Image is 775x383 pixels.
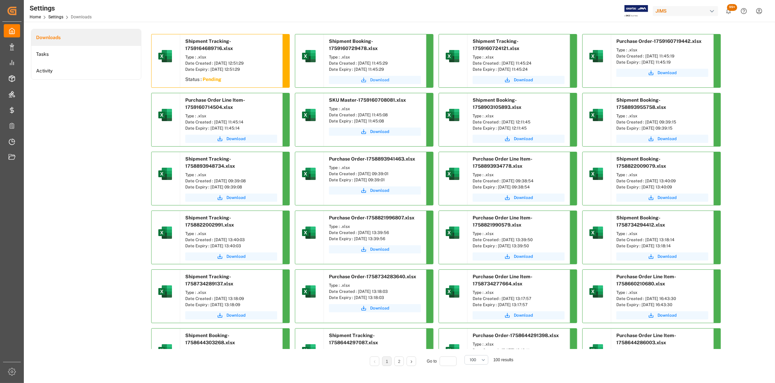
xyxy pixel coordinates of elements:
[157,283,173,300] img: microsoft-excel-2019--v1.png
[185,38,233,51] span: Shipment Tracking-1759164689716.xlsx
[329,156,415,162] span: Purchase Order-1758893941463.xlsx
[473,76,565,84] a: Download
[157,224,173,241] img: microsoft-excel-2019--v1.png
[473,60,565,66] div: Date Created : [DATE] 11:45:24
[473,54,565,60] div: Type : .xlsx
[473,97,521,110] span: Shipment Booking-1758903105893.xlsx
[473,178,565,184] div: Date Created : [DATE] 09:38:54
[588,342,604,359] img: microsoft-excel-2019--v1.png
[185,231,277,237] div: Type : .xlsx
[185,135,277,143] button: Download
[185,215,234,228] span: Shipment Tracking-1758822002991.xlsx
[473,194,565,202] a: Download
[370,246,389,252] span: Download
[398,359,400,364] a: 2
[31,63,141,79] li: Activity
[185,252,277,261] a: Download
[30,3,92,13] div: Settings
[31,29,141,46] a: Downloads
[185,66,277,72] div: Date Expiry : [DATE] 12:51:29
[473,113,565,119] div: Type : .xlsx
[653,6,718,16] div: JIMS
[616,194,708,202] button: Download
[616,47,708,53] div: Type : .xlsx
[185,172,277,178] div: Type : .xlsx
[329,288,421,295] div: Date Created : [DATE] 13:18:03
[329,215,414,220] span: Purchase Order-1758821996807.xlsx
[329,128,421,136] button: Download
[588,48,604,64] img: microsoft-excel-2019--v1.png
[473,296,565,302] div: Date Created : [DATE] 13:17:57
[329,66,421,72] div: Date Expiry : [DATE] 11:45:29
[658,136,677,142] span: Download
[616,252,708,261] button: Download
[329,245,421,253] a: Download
[721,3,736,19] button: show 100 new notifications
[473,66,565,72] div: Date Expiry : [DATE] 11:45:24
[185,119,277,125] div: Date Created : [DATE] 11:45:14
[329,282,421,288] div: Type : .xlsx
[616,135,708,143] a: Download
[329,106,421,112] div: Type : .xlsx
[329,186,421,195] button: Download
[329,304,421,312] button: Download
[226,195,246,201] span: Download
[329,171,421,177] div: Date Created : [DATE] 09:39:01
[444,107,461,123] img: microsoft-excel-2019--v1.png
[301,48,317,64] img: microsoft-excel-2019--v1.png
[588,224,604,241] img: microsoft-excel-2019--v1.png
[514,195,533,201] span: Download
[473,237,565,243] div: Date Created : [DATE] 13:39:50
[616,289,708,296] div: Type : .xlsx
[185,296,277,302] div: Date Created : [DATE] 13:18:09
[301,107,317,123] img: microsoft-excel-2019--v1.png
[394,356,404,366] li: 2
[185,54,277,60] div: Type : .xlsx
[157,166,173,182] img: microsoft-excel-2019--v1.png
[407,356,416,366] li: Next Page
[329,118,421,124] div: Date Expiry : [DATE] 11:45:08
[473,252,565,261] button: Download
[157,48,173,64] img: microsoft-excel-2019--v1.png
[30,15,41,19] a: Home
[616,178,708,184] div: Date Created : [DATE] 13:40:09
[185,156,235,169] span: Shipment Tracking-1758893948734.xlsx
[185,178,277,184] div: Date Created : [DATE] 09:39:08
[473,341,565,347] div: Type : .xlsx
[185,194,277,202] button: Download
[226,136,246,142] span: Download
[616,156,666,169] span: Shipment Booking-1758822009079.xlsx
[616,237,708,243] div: Date Created : [DATE] 13:18:14
[370,129,389,135] span: Download
[616,311,708,319] a: Download
[185,97,245,110] span: Purchase Order Line Item-1759160714504.xlsx
[616,243,708,249] div: Date Expiry : [DATE] 13:18:14
[616,97,666,110] span: Shipment Booking-1758893955758.xlsx
[616,53,708,59] div: Date Created : [DATE] 11:45:19
[616,125,708,131] div: Date Expiry : [DATE] 09:39:15
[427,356,459,366] div: Go to
[616,231,708,237] div: Type : .xlsx
[473,243,565,249] div: Date Expiry : [DATE] 13:39:50
[329,177,421,183] div: Date Expiry : [DATE] 09:39:01
[514,77,533,83] span: Download
[180,74,282,86] div: Status :
[329,223,421,230] div: Type : .xlsx
[473,311,565,319] button: Download
[444,283,461,300] img: microsoft-excel-2019--v1.png
[203,77,221,82] sapn: Pending
[329,112,421,118] div: Date Created : [DATE] 11:45:08
[382,356,392,366] li: 1
[226,312,246,318] span: Download
[329,76,421,84] button: Download
[473,333,559,338] span: Purchase Order-1758644291398.xlsx
[301,342,317,359] img: microsoft-excel-2019--v1.png
[514,312,533,318] span: Download
[329,333,378,345] span: Shipment Tracking-1758644297087.xlsx
[473,231,565,237] div: Type : .xlsx
[514,253,533,260] span: Download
